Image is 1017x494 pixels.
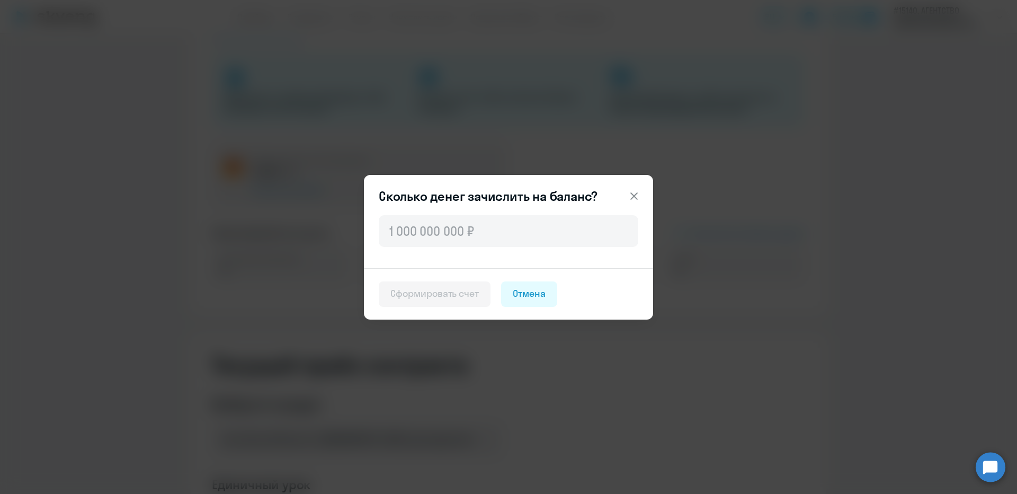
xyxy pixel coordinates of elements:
div: Сформировать счет [390,287,479,301]
header: Сколько денег зачислить на баланс? [364,188,653,205]
input: 1 000 000 000 ₽ [379,215,638,247]
div: Отмена [513,287,546,301]
button: Отмена [501,281,557,307]
button: Сформировать счет [379,281,490,307]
